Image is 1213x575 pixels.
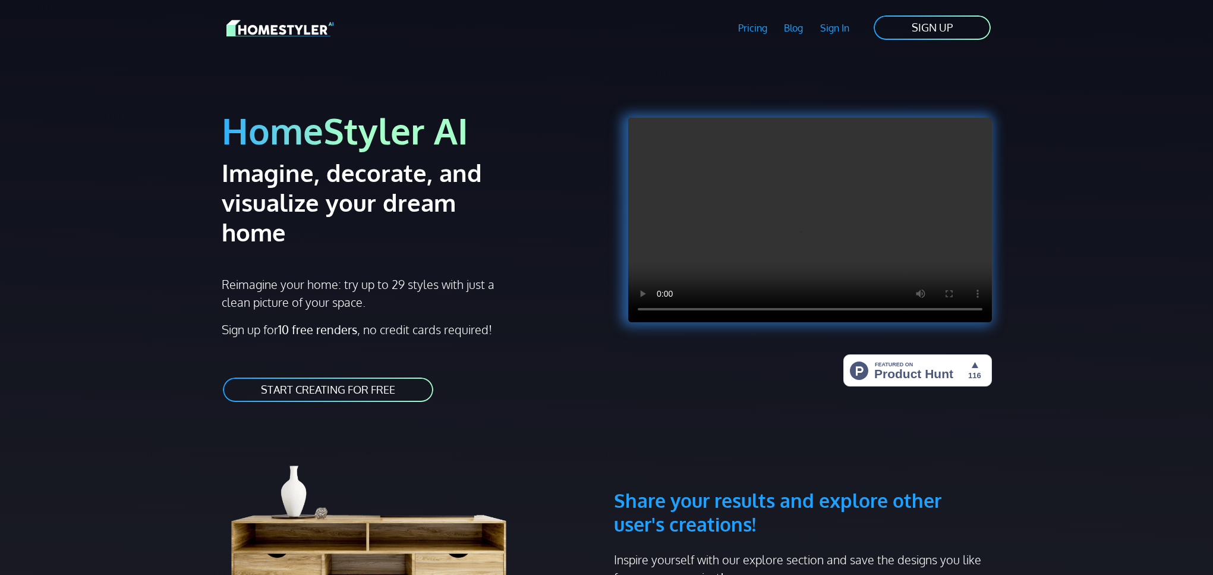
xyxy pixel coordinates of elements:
[222,321,600,338] p: Sign up for , no credit cards required!
[278,322,357,337] strong: 10 free renders
[222,158,524,247] h2: Imagine, decorate, and visualize your dream home
[872,14,992,41] a: SIGN UP
[222,376,434,403] a: START CREATING FOR FREE
[222,108,600,153] h1: HomeStyler AI
[843,354,992,387] img: HomeStyler AI - Interior Design Made Easy: One Click to Your Dream Home | Product Hunt
[226,18,333,39] img: HomeStyler AI logo
[614,432,992,536] h3: Share your results and explore other user's creations!
[776,14,812,42] a: Blog
[812,14,858,42] a: Sign In
[222,275,505,311] p: Reimagine your home: try up to 29 styles with just a clean picture of your space.
[729,14,776,42] a: Pricing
